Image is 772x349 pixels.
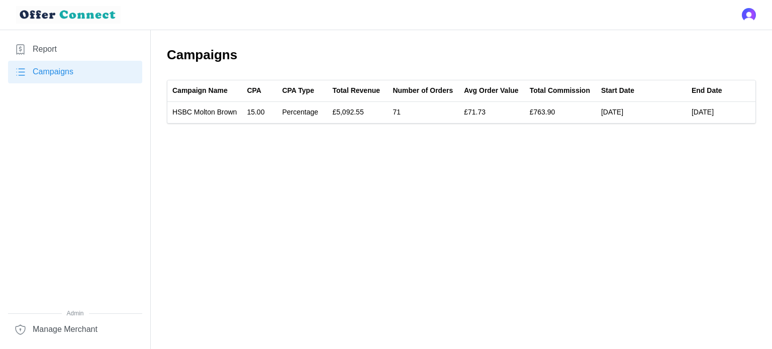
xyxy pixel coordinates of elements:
[596,102,687,123] td: [DATE]
[172,85,228,96] div: Campaign Name
[327,102,388,123] td: £5,092.55
[388,102,459,123] td: 71
[242,102,277,123] td: 15.00
[277,102,327,123] td: Percentage
[8,38,142,61] a: Report
[692,85,722,96] div: End Date
[8,318,142,341] a: Manage Merchant
[464,85,518,96] div: Avg Order Value
[742,8,756,22] button: Open user button
[282,85,314,96] div: CPA Type
[8,61,142,83] a: Campaigns
[167,46,756,64] h2: Campaigns
[601,85,634,96] div: Start Date
[167,102,242,123] td: HSBC Molton Brown
[332,85,380,96] div: Total Revenue
[33,43,57,56] span: Report
[33,323,98,336] span: Manage Merchant
[8,309,142,318] span: Admin
[33,66,73,78] span: Campaigns
[525,102,596,123] td: £763.90
[16,6,121,24] img: loyalBe Logo
[742,8,756,22] img: 's logo
[530,85,590,96] div: Total Commission
[247,85,261,96] div: CPA
[393,85,453,96] div: Number of Orders
[459,102,524,123] td: £71.73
